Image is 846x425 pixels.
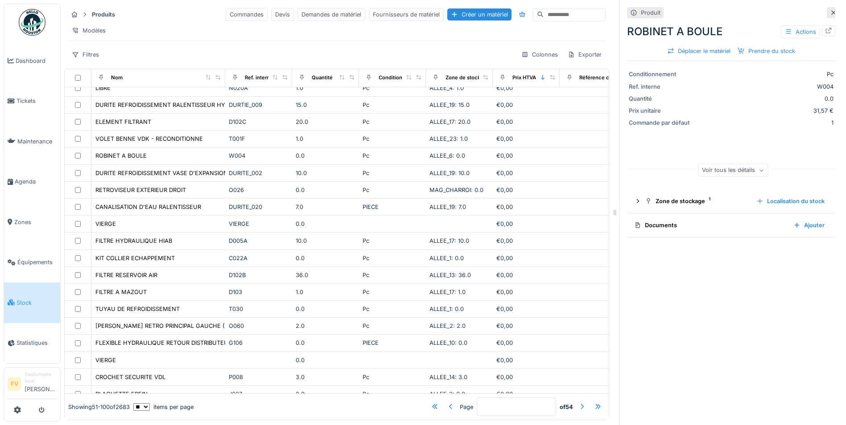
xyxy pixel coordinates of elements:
[95,237,172,245] div: FILTRE HYDRAULIQUE HIAB
[363,271,422,279] div: Pc
[429,187,483,193] span: MAG_CHARROI: 0.0
[17,339,57,347] span: Statistiques
[95,254,175,262] div: KIT COLLIER ECHAPPEMENT
[699,119,834,127] div: 1
[229,339,289,347] div: G106
[229,288,289,296] div: D103
[17,137,57,146] span: Maintenance
[296,322,355,330] div: 2.0
[631,193,832,209] summary: Zone de stockage1Localisation du stock
[363,135,422,143] div: Pc
[133,402,194,411] div: items per page
[496,339,556,347] div: €0,00
[447,8,512,20] div: Créer un matériel
[496,203,556,211] div: €0,00
[4,202,60,242] a: Zones
[429,85,464,91] span: ALLEE_4: 1.0
[631,217,832,233] summary: DocumentsAjouter
[369,8,444,21] div: Fournisseurs de matériel
[95,169,228,177] div: DURITE REFROIDISSEMENT VASE D'EXPANSION
[245,74,273,82] div: Ref. interne
[229,390,289,398] div: J007
[296,118,355,126] div: 20.0
[229,271,289,279] div: D102B
[363,237,422,245] div: Pc
[579,74,638,82] div: Référence constructeur
[363,322,422,330] div: Pc
[4,121,60,162] a: Maintenance
[363,339,422,347] div: PIECE
[229,135,289,143] div: T001F
[14,218,57,226] span: Zones
[790,219,828,231] div: Ajouter
[271,8,294,21] div: Devis
[429,339,467,346] span: ALLEE_10: 0.0
[627,24,835,40] div: ROBINET A BOULE
[629,119,696,127] div: Commande par défaut
[229,305,289,313] div: T030
[4,323,60,364] a: Statistiques
[429,374,467,380] span: ALLEE_14: 3.0
[699,94,834,103] div: 0.0
[229,254,289,262] div: C022A
[496,135,556,143] div: €0,00
[429,152,465,159] span: ALLEE_6: 0.0
[429,289,466,295] span: ALLEE_17: 1.0
[429,102,470,108] span: ALLEE_19: 15.0
[429,135,468,142] span: ALLEE_23: 1.0
[496,288,556,296] div: €0,00
[229,186,289,194] div: O026
[429,323,466,329] span: ALLEE_2: 2.0
[296,84,355,92] div: 1.0
[496,254,556,262] div: €0,00
[517,48,562,61] div: Colonnes
[229,373,289,381] div: P008
[95,220,116,228] div: VIERGE
[95,390,148,398] div: PLAQUETTE FREIN
[95,186,186,194] div: RETROVISEUR EXTERIEUR DROIT
[698,164,768,177] div: Voir tous les détails
[226,8,268,21] div: Commandes
[496,237,556,245] div: €0,00
[363,151,422,160] div: Pc
[296,203,355,211] div: 7.0
[460,402,473,411] div: Page
[496,101,556,109] div: €0,00
[734,45,799,57] div: Prendre du stock
[229,118,289,126] div: D102C
[229,220,289,228] div: VIERGE
[68,48,103,61] div: Filtres
[363,101,422,109] div: Pc
[429,391,465,397] span: ALLEE_3: 0.0
[229,169,289,177] div: DURITE_002
[363,373,422,381] div: Pc
[634,221,786,229] div: Documents
[429,255,464,262] span: ALLEE_1: 0.0
[17,258,57,266] span: Équipements
[429,204,466,210] span: ALLEE_19: 7.0
[95,288,147,296] div: FILTRE A MAZOUT
[17,97,57,105] span: Tickets
[229,84,289,92] div: N020A
[95,135,203,143] div: VOLET BENNE VDK - RECONDITIONNE
[296,101,355,109] div: 15.0
[95,84,111,92] div: LIBRE
[496,186,556,194] div: €0,00
[15,177,57,186] span: Agenda
[4,242,60,283] a: Équipements
[560,402,573,411] strong: of 54
[296,186,355,194] div: 0.0
[229,151,289,160] div: W004
[312,74,333,82] div: Quantité
[429,119,470,125] span: ALLEE_17: 20.0
[363,186,422,194] div: Pc
[95,356,116,364] div: VIERGE
[363,390,422,398] div: Pc
[17,298,57,307] span: Stock
[229,203,289,211] div: DURITE_020
[496,151,556,160] div: €0,00
[68,402,130,411] div: Showing 51 - 100 of 2683
[629,82,696,91] div: Ref. interne
[379,74,421,82] div: Conditionnement
[699,70,834,78] div: Pc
